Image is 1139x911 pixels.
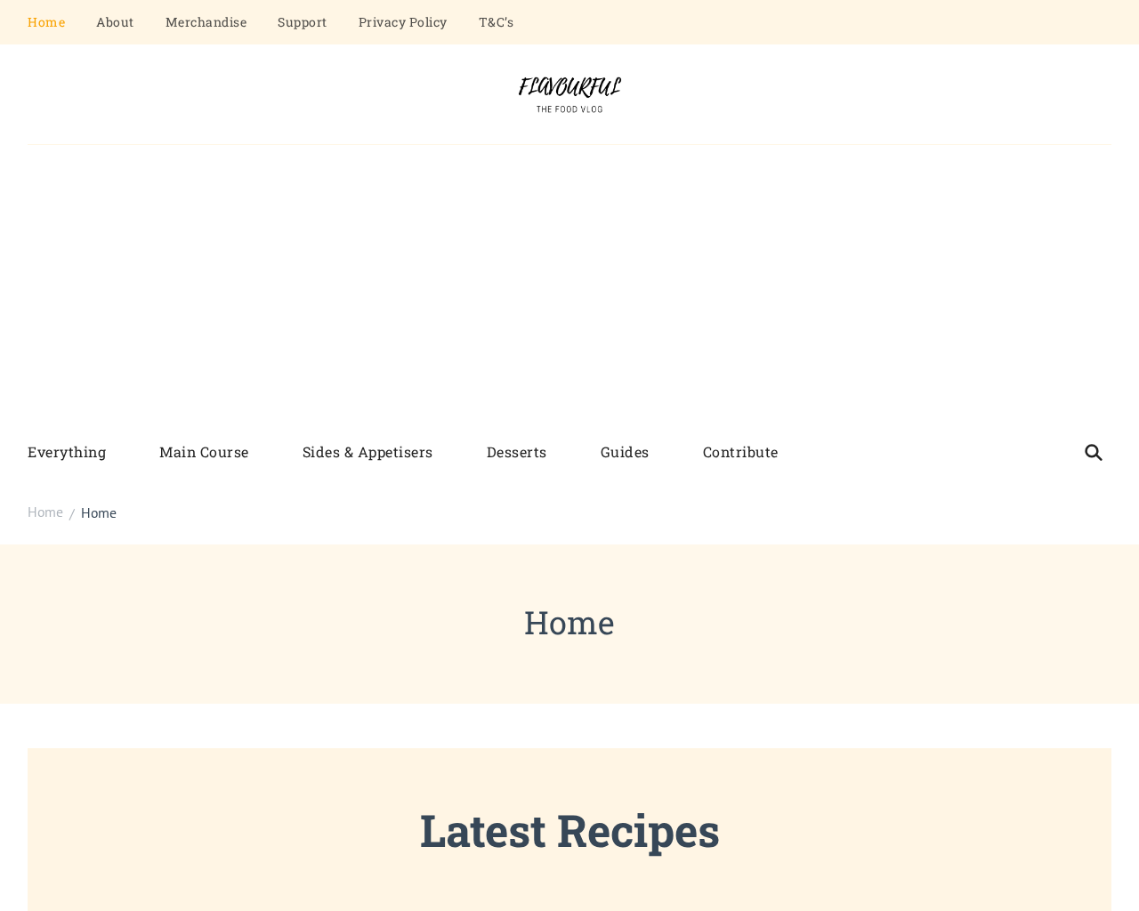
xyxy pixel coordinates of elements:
[420,801,720,859] strong: Latest Recipes
[503,71,636,117] img: Flavourful
[133,430,276,475] a: Main Course
[574,430,676,475] a: Guides
[69,504,75,525] span: /
[36,172,1103,421] iframe: Advertisement
[460,430,574,475] a: Desserts
[28,598,1111,646] h1: Home
[676,430,805,475] a: Contribute
[276,430,460,475] a: Sides & Appetisers
[28,430,133,475] a: Everything
[28,503,63,520] span: Home
[28,502,63,523] a: Home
